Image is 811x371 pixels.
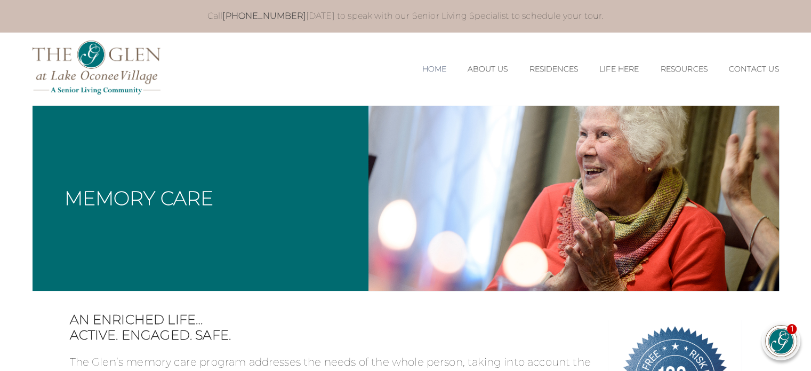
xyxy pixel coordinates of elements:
h1: Memory Care [65,188,214,208]
a: Life Here [599,65,639,74]
a: Residences [529,65,578,74]
span: Active. Engaged. Safe. [70,328,592,343]
a: Resources [660,65,707,74]
a: Home [422,65,446,74]
div: 1 [787,324,797,334]
p: Call [DATE] to speak with our Senior Living Specialist to schedule your tour. [51,11,760,22]
span: An enriched life… [70,312,592,328]
a: [PHONE_NUMBER] [222,11,306,21]
a: About Us [468,65,508,74]
img: avatar [766,326,797,357]
img: The Glen Lake Oconee Home [33,41,160,94]
a: Contact Us [729,65,779,74]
